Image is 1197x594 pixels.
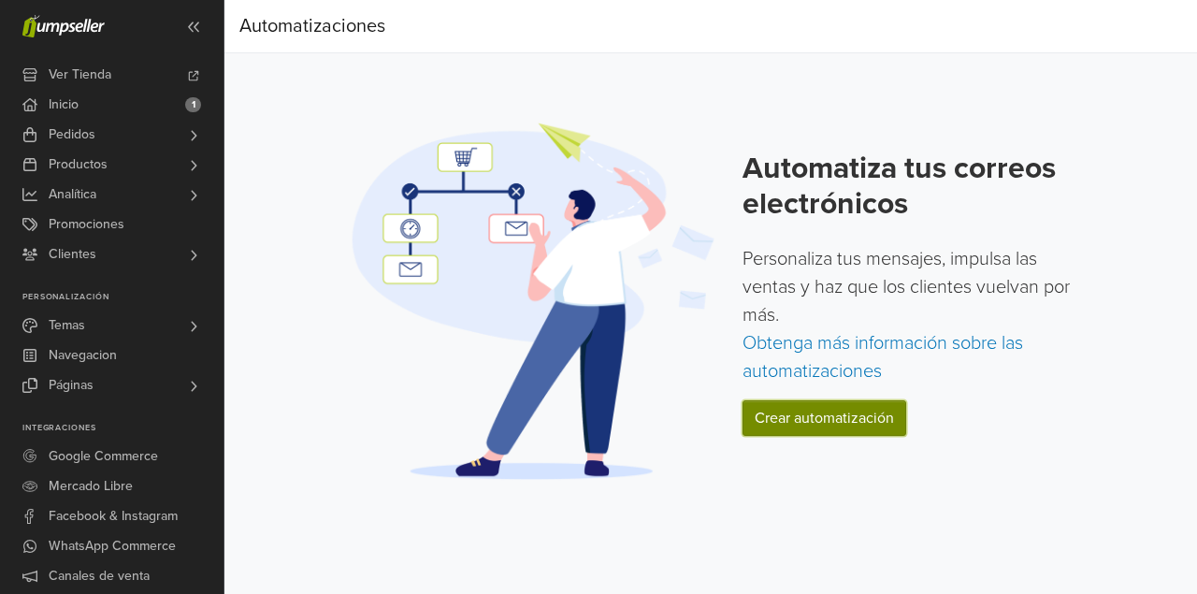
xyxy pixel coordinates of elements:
[239,7,385,45] div: Automatizaciones
[49,210,124,239] span: Promociones
[49,340,117,370] span: Navegacion
[49,442,158,471] span: Google Commerce
[743,400,906,436] a: Crear automatización
[49,150,108,180] span: Productos
[185,97,201,112] span: 1
[49,531,176,561] span: WhatsApp Commerce
[22,423,224,434] p: Integraciones
[49,180,96,210] span: Analítica
[49,120,95,150] span: Pedidos
[49,561,150,591] span: Canales de venta
[49,90,79,120] span: Inicio
[743,332,1023,383] a: Obtenga más información sobre las automatizaciones
[346,121,720,481] img: Automation
[49,471,133,501] span: Mercado Libre
[49,60,111,90] span: Ver Tienda
[49,239,96,269] span: Clientes
[49,311,85,340] span: Temas
[743,151,1075,223] h2: Automatiza tus correos electrónicos
[49,501,178,531] span: Facebook & Instagram
[743,245,1075,385] p: Personaliza tus mensajes, impulsa las ventas y haz que los clientes vuelvan por más.
[49,370,94,400] span: Páginas
[22,292,224,303] p: Personalización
